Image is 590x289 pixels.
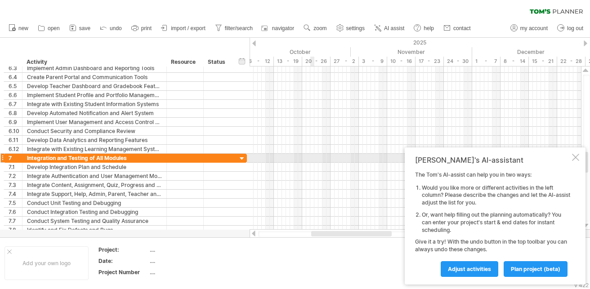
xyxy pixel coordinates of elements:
[79,25,90,31] span: save
[9,127,22,135] div: 6.10
[557,57,586,66] div: 22 - 28
[27,82,162,90] div: Develop Teacher Dashboard and Gradebook Features
[18,25,28,31] span: new
[504,261,568,277] a: plan project (beta)
[27,58,161,67] div: Activity
[9,64,22,72] div: 6.3
[27,208,162,216] div: Conduct Integration Testing and Debugging
[9,145,22,153] div: 6.12
[301,22,329,34] a: zoom
[555,22,586,34] a: log out
[274,57,302,66] div: 13 - 19
[27,172,162,180] div: Integrate Authentication and User Management Module
[472,57,501,66] div: 1 - 7
[27,190,162,198] div: Integrate Support, Help, Admin, Parent, Teacher and Student Module
[98,268,148,276] div: Project Number
[27,127,162,135] div: Conduct Security and Compliance Review
[384,25,404,31] span: AI assist
[415,156,570,165] div: [PERSON_NAME]'s AI-assistant
[260,22,297,34] a: navigator
[453,25,471,31] span: contact
[9,82,22,90] div: 6.5
[246,57,274,66] div: 6 - 12
[9,91,22,99] div: 6.6
[9,118,22,126] div: 6.9
[225,47,351,57] div: October 2025
[346,25,365,31] span: settings
[36,22,63,34] a: open
[98,22,125,34] a: undo
[150,257,225,265] div: ....
[372,22,407,34] a: AI assist
[27,163,162,171] div: Develop Integration Plan and Schedule
[351,47,472,57] div: November 2025
[411,22,437,34] a: help
[415,171,570,276] div: The Tom's AI-assist can help you in two ways: Give it a try! With the undo button in the top tool...
[213,22,255,34] a: filter/search
[159,22,208,34] a: import / export
[225,25,253,31] span: filter/search
[422,184,570,207] li: Would you like more or different activities in the left column? Please describe the changes and l...
[9,181,22,189] div: 7.3
[9,154,22,162] div: 7
[508,22,550,34] a: my account
[9,136,22,144] div: 6.11
[501,57,529,66] div: 8 - 14
[422,211,570,234] li: Or, want help filling out the planning automatically? You can enter your project's start & end da...
[567,25,583,31] span: log out
[27,199,162,207] div: Conduct Unit Testing and Debugging
[302,57,331,66] div: 20 - 26
[129,22,154,34] a: print
[27,73,162,81] div: Create Parent Portal and Communication Tools
[98,257,148,265] div: Date:
[9,163,22,171] div: 7.1
[444,57,472,66] div: 24 - 30
[511,266,560,272] span: plan project (beta)
[441,22,474,34] a: contact
[313,25,326,31] span: zoom
[529,57,557,66] div: 15 - 21
[27,64,162,72] div: Implement Admin Dashboard and Reporting Tools
[171,58,198,67] div: Resource
[27,100,162,108] div: Integrate with Existing Student Information Systems
[272,25,294,31] span: navigator
[334,22,367,34] a: settings
[9,199,22,207] div: 7.5
[9,208,22,216] div: 7.6
[27,118,162,126] div: Implement User Management and Access Control Features
[520,25,548,31] span: my account
[98,246,148,253] div: Project:
[27,226,162,234] div: Identify and Fix Defects and Bugs
[150,268,225,276] div: ....
[27,136,162,144] div: Develop Data Analytics and Reporting Features
[416,57,444,66] div: 17 - 23
[441,261,498,277] a: Adjust activities
[67,22,93,34] a: save
[9,226,22,234] div: 7.8
[27,181,162,189] div: Integrate Content, Assignment, Quiz, Progress and Performance Tracking Module
[27,145,162,153] div: Integrate with Existing Learning Management Systems and Tools
[9,172,22,180] div: 7.2
[9,217,22,225] div: 7.7
[4,246,89,280] div: Add your own logo
[6,22,31,34] a: new
[574,282,589,289] div: v 422
[27,217,162,225] div: Conduct System Testing and Quality Assurance
[9,73,22,81] div: 6.4
[331,57,359,66] div: 27 - 2
[448,266,491,272] span: Adjust activities
[9,190,22,198] div: 7.4
[9,100,22,108] div: 6.7
[27,109,162,117] div: Develop Automated Notification and Alert System
[27,154,162,162] div: Integration and Testing of All Modules
[141,25,152,31] span: print
[27,91,162,99] div: Implement Student Profile and Portfolio Management
[387,57,416,66] div: 10 - 16
[171,25,206,31] span: import / export
[48,25,60,31] span: open
[150,246,225,253] div: ....
[110,25,122,31] span: undo
[9,109,22,117] div: 6.8
[359,57,387,66] div: 3 - 9
[424,25,434,31] span: help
